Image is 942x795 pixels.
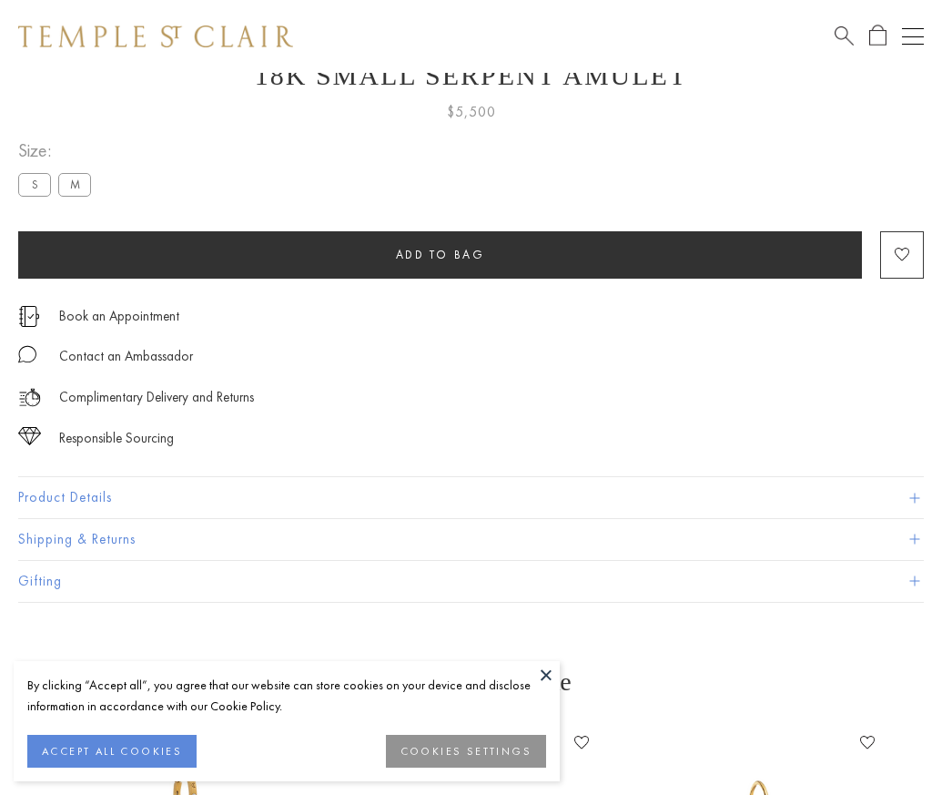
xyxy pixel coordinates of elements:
[59,306,179,326] a: Book an Appointment
[447,100,496,124] span: $5,500
[59,386,254,409] p: Complimentary Delivery and Returns
[27,735,197,768] button: ACCEPT ALL COOKIES
[386,735,546,768] button: COOKIES SETTINGS
[18,136,98,166] span: Size:
[18,173,51,196] label: S
[902,25,924,47] button: Open navigation
[18,231,862,279] button: Add to bag
[869,25,886,47] a: Open Shopping Bag
[18,386,41,409] img: icon_delivery.svg
[18,25,293,47] img: Temple St. Clair
[18,427,41,445] img: icon_sourcing.svg
[18,60,924,91] h1: 18K Small Serpent Amulet
[396,247,485,262] span: Add to bag
[27,675,546,717] div: By clicking “Accept all”, you agree that our website can store cookies on your device and disclos...
[18,345,36,363] img: MessageIcon-01_2.svg
[835,25,854,47] a: Search
[18,519,924,560] button: Shipping & Returns
[59,345,193,368] div: Contact an Ambassador
[18,477,924,518] button: Product Details
[59,427,174,450] div: Responsible Sourcing
[18,306,40,327] img: icon_appointment.svg
[18,561,924,602] button: Gifting
[58,173,91,196] label: M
